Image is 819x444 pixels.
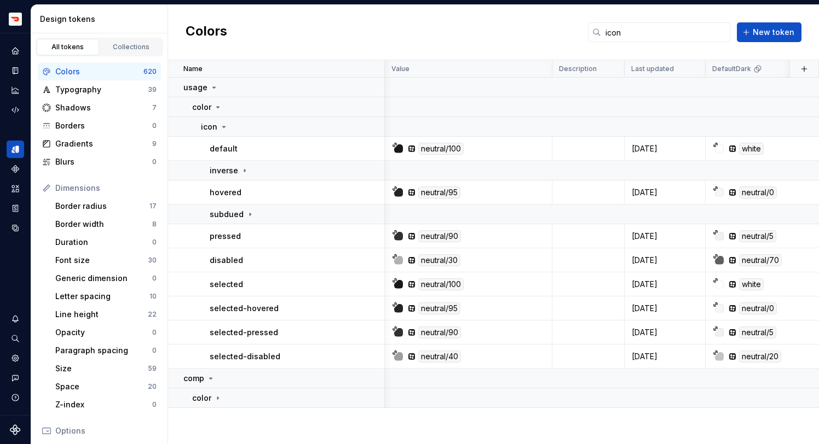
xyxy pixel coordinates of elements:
[7,310,24,328] button: Notifications
[625,303,705,314] div: [DATE]
[7,180,24,197] a: Assets
[55,138,152,149] div: Gradients
[152,238,157,247] div: 0
[7,42,24,60] a: Home
[55,399,152,410] div: Z-index
[418,302,460,314] div: neutral/95
[152,121,157,130] div: 0
[712,65,751,73] p: DefaultDark
[418,350,461,363] div: neutral/40
[7,160,24,178] div: Components
[38,135,161,153] a: Gradients9
[51,215,161,233] a: Border width8
[55,381,148,392] div: Space
[7,330,24,347] div: Search ⌘K
[201,121,217,132] p: icon
[55,156,152,167] div: Blurs
[55,345,152,356] div: Paragraph spacing
[38,117,161,135] a: Borders0
[739,186,777,198] div: neutral/0
[186,22,227,42] h2: Colors
[55,219,152,230] div: Border width
[51,324,161,341] a: Opacity0
[41,43,95,51] div: All tokens
[192,393,211,404] p: color
[148,382,157,391] div: 20
[210,279,243,290] p: selected
[210,351,280,362] p: selected-disabled
[418,230,461,242] div: neutral/90
[183,373,204,384] p: comp
[148,85,157,94] div: 39
[55,425,157,436] div: Options
[38,99,161,116] a: Shadows7
[55,84,148,95] div: Typography
[40,14,163,25] div: Design tokens
[625,187,705,198] div: [DATE]
[55,291,149,302] div: Letter spacing
[7,81,24,99] a: Analytics
[418,186,460,198] div: neutral/95
[210,231,241,242] p: pressed
[55,255,148,266] div: Font size
[418,254,460,266] div: neutral/30
[210,143,238,154] p: default
[183,65,203,73] p: Name
[148,310,157,319] div: 22
[51,252,161,269] a: Font size30
[143,67,157,76] div: 620
[149,292,157,301] div: 10
[739,143,764,155] div: white
[625,231,705,242] div: [DATE]
[7,62,24,79] div: Documentation
[9,13,22,26] img: bd52d190-91a7-4889-9e90-eccda45865b1.png
[7,349,24,367] div: Settings
[38,153,161,171] a: Blurs0
[7,200,24,217] a: Storybook stories
[210,187,241,198] p: hovered
[183,82,207,93] p: usage
[625,279,705,290] div: [DATE]
[418,326,461,338] div: neutral/90
[51,396,161,413] a: Z-index0
[55,201,149,212] div: Border radius
[149,202,157,211] div: 17
[55,102,152,113] div: Shadows
[7,101,24,119] div: Code automation
[55,273,152,284] div: Generic dimension
[55,327,152,338] div: Opacity
[210,165,238,176] p: inverse
[210,303,279,314] p: selected-hovered
[55,237,152,248] div: Duration
[152,328,157,337] div: 0
[148,256,157,265] div: 30
[753,27,794,38] span: New token
[418,143,464,155] div: neutral/100
[559,65,597,73] p: Description
[104,43,159,51] div: Collections
[739,326,776,338] div: neutral/5
[7,219,24,237] a: Data sources
[51,360,161,377] a: Size59
[55,363,148,374] div: Size
[51,378,161,395] a: Space20
[7,141,24,158] div: Design tokens
[51,288,161,305] a: Letter spacing10
[601,22,730,42] input: Search in tokens...
[51,306,161,323] a: Line height22
[152,157,157,166] div: 0
[7,369,24,387] button: Contact support
[51,197,161,215] a: Border radius17
[625,351,705,362] div: [DATE]
[739,350,781,363] div: neutral/20
[51,270,161,287] a: Generic dimension0
[192,102,211,113] p: color
[739,254,782,266] div: neutral/70
[55,120,152,131] div: Borders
